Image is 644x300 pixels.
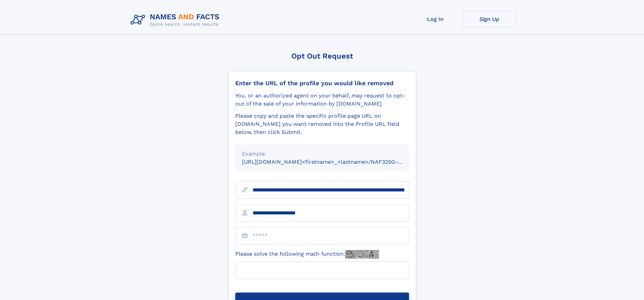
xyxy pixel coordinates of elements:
[128,11,225,29] img: Logo Names and Facts
[408,11,462,27] a: Log In
[228,52,416,60] div: Opt Out Request
[462,11,517,27] a: Sign Up
[235,92,409,108] div: You, or an authorized agent on your behalf, may request to opt-out of the sale of your informatio...
[235,79,409,87] div: Enter the URL of the profile you would like removed
[242,150,402,158] div: Example:
[235,112,409,136] div: Please copy and paste the specific profile page URL on [DOMAIN_NAME] you want removed into the Pr...
[242,159,422,165] small: [URL][DOMAIN_NAME]<firstname>_<lastname>/NAF325G-xxxxxxxx
[235,250,379,259] label: Please solve the following math function:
